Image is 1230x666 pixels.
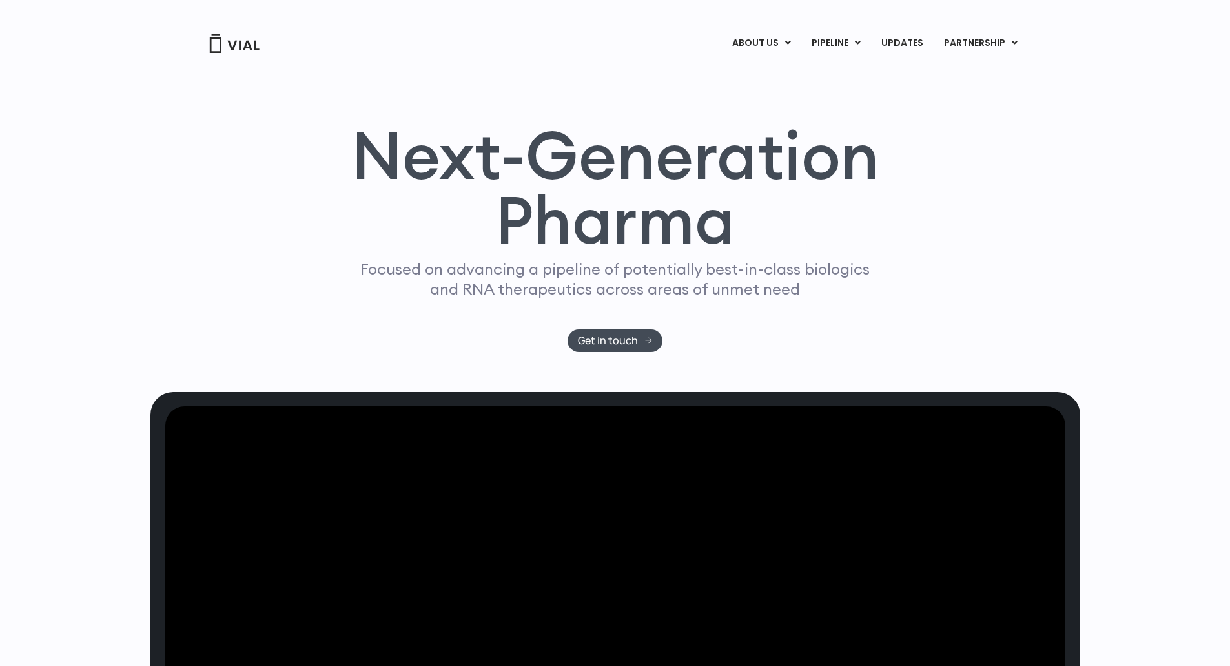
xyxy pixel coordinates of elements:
a: PIPELINEMenu Toggle [801,32,870,54]
img: Vial Logo [209,34,260,53]
h1: Next-Generation Pharma [336,123,895,253]
a: PARTNERSHIPMenu Toggle [934,32,1028,54]
a: Get in touch [568,329,662,352]
a: UPDATES [871,32,933,54]
span: Get in touch [578,336,638,346]
a: ABOUT USMenu Toggle [722,32,801,54]
p: Focused on advancing a pipeline of potentially best-in-class biologics and RNA therapeutics acros... [355,259,876,299]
